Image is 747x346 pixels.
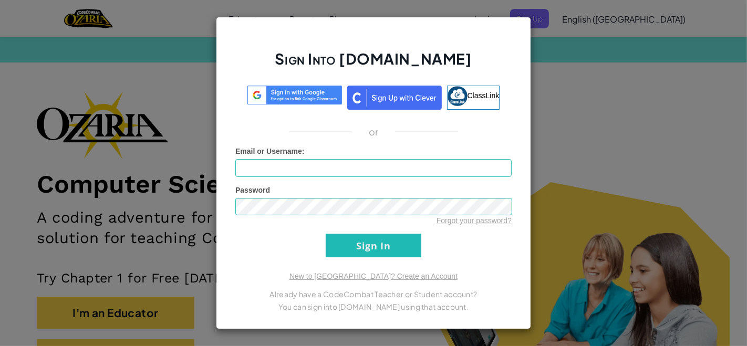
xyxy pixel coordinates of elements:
img: log-in-google-sso.svg [247,86,342,105]
p: You can sign into [DOMAIN_NAME] using that account. [235,300,512,313]
h2: Sign Into [DOMAIN_NAME] [235,49,512,79]
img: clever_sso_button@2x.png [347,86,442,110]
span: Email or Username [235,147,302,155]
a: New to [GEOGRAPHIC_DATA]? Create an Account [289,272,458,280]
p: Already have a CodeCombat Teacher or Student account? [235,288,512,300]
span: ClassLink [468,91,500,99]
p: or [369,125,379,138]
img: classlink-logo-small.png [448,86,468,106]
span: Password [235,186,270,194]
label: : [235,146,305,156]
input: Sign In [326,234,421,257]
a: Forgot your password? [437,216,512,225]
